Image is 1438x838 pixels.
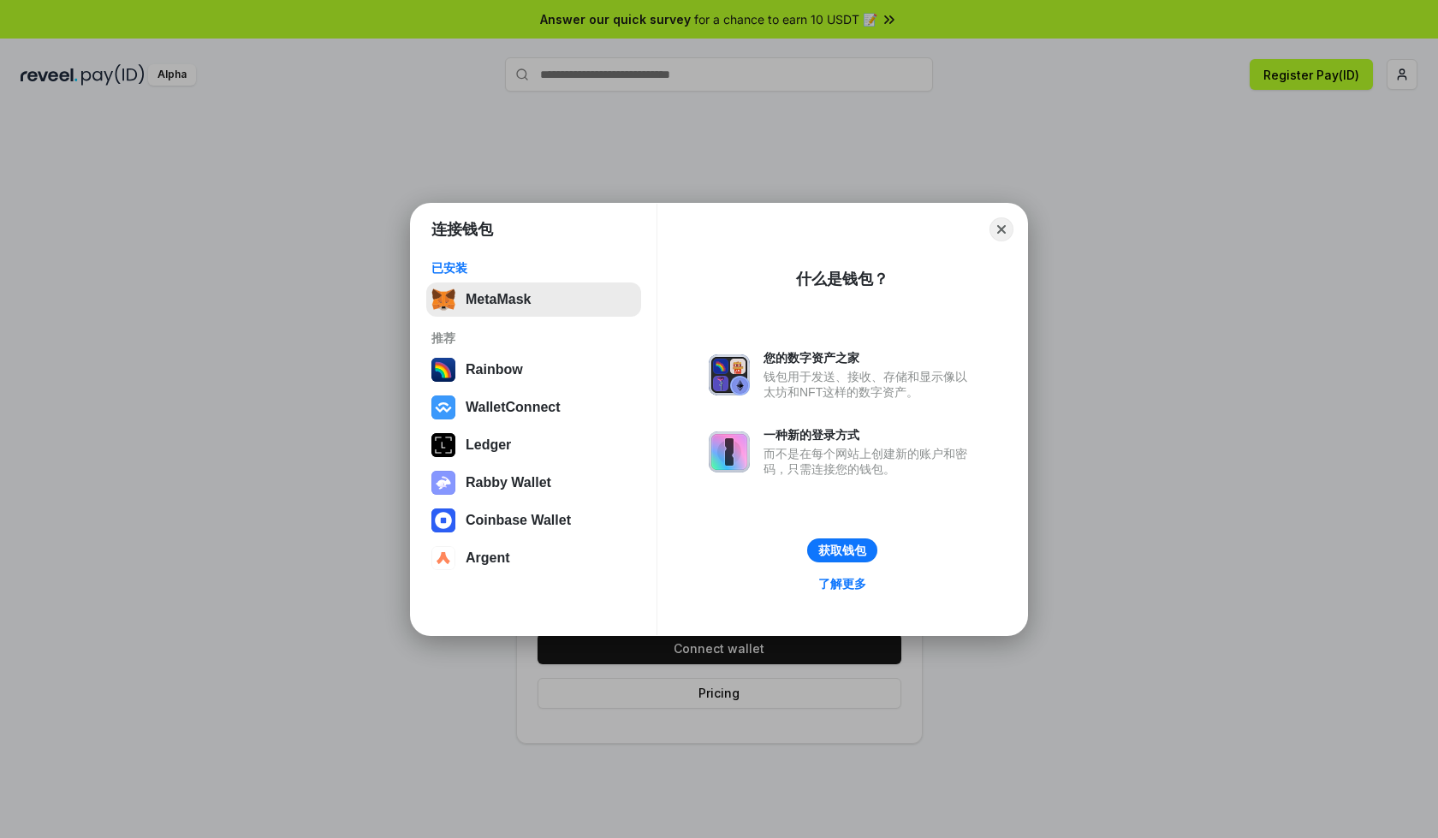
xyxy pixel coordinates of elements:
[431,288,455,312] img: svg+xml,%3Csvg%20fill%3D%22none%22%20height%3D%2233%22%20viewBox%3D%220%200%2035%2033%22%20width%...
[431,358,455,382] img: svg+xml,%3Csvg%20width%3D%22120%22%20height%3D%22120%22%20viewBox%3D%220%200%20120%20120%22%20fil...
[466,437,511,453] div: Ledger
[466,362,523,377] div: Rainbow
[431,330,636,346] div: 推荐
[764,446,976,477] div: 而不是在每个网站上创建新的账户和密码，只需连接您的钱包。
[431,395,455,419] img: svg+xml,%3Csvg%20width%3D%2228%22%20height%3D%2228%22%20viewBox%3D%220%200%2028%2028%22%20fill%3D...
[764,427,976,443] div: 一种新的登录方式
[796,269,888,289] div: 什么是钱包？
[426,466,641,500] button: Rabby Wallet
[764,350,976,366] div: 您的数字资产之家
[426,428,641,462] button: Ledger
[764,369,976,400] div: 钱包用于发送、接收、存储和显示像以太坊和NFT这样的数字资产。
[709,354,750,395] img: svg+xml,%3Csvg%20xmlns%3D%22http%3A%2F%2Fwww.w3.org%2F2000%2Fsvg%22%20fill%3D%22none%22%20viewBox...
[431,546,455,570] img: svg+xml,%3Csvg%20width%3D%2228%22%20height%3D%2228%22%20viewBox%3D%220%200%2028%2028%22%20fill%3D...
[431,433,455,457] img: svg+xml,%3Csvg%20xmlns%3D%22http%3A%2F%2Fwww.w3.org%2F2000%2Fsvg%22%20width%3D%2228%22%20height%3...
[426,353,641,387] button: Rainbow
[466,400,561,415] div: WalletConnect
[818,543,866,558] div: 获取钱包
[431,471,455,495] img: svg+xml,%3Csvg%20xmlns%3D%22http%3A%2F%2Fwww.w3.org%2F2000%2Fsvg%22%20fill%3D%22none%22%20viewBox...
[466,550,510,566] div: Argent
[431,219,493,240] h1: 连接钱包
[426,390,641,425] button: WalletConnect
[818,576,866,591] div: 了解更多
[466,292,531,307] div: MetaMask
[466,475,551,490] div: Rabby Wallet
[709,431,750,472] img: svg+xml,%3Csvg%20xmlns%3D%22http%3A%2F%2Fwww.w3.org%2F2000%2Fsvg%22%20fill%3D%22none%22%20viewBox...
[426,503,641,538] button: Coinbase Wallet
[466,513,571,528] div: Coinbase Wallet
[426,541,641,575] button: Argent
[426,282,641,317] button: MetaMask
[431,260,636,276] div: 已安装
[807,538,877,562] button: 获取钱包
[431,508,455,532] img: svg+xml,%3Csvg%20width%3D%2228%22%20height%3D%2228%22%20viewBox%3D%220%200%2028%2028%22%20fill%3D...
[989,217,1013,241] button: Close
[808,573,876,595] a: 了解更多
